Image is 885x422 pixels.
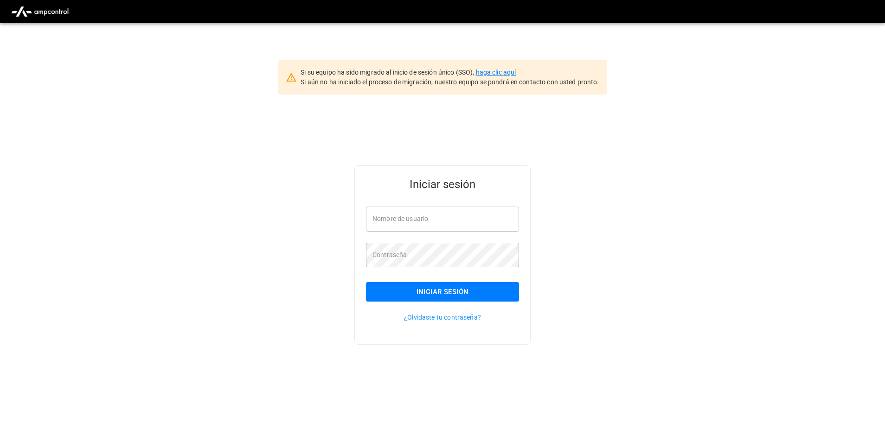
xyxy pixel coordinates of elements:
p: ¿Olvidaste tu contraseña? [366,313,519,322]
span: Si su equipo ha sido migrado al inicio de sesión único (SSO), [301,69,475,76]
a: haga clic aquí [476,69,516,76]
img: ampcontrol.io logo [7,3,72,20]
button: Iniciar sesión [366,282,519,302]
span: Si aún no ha iniciado el proceso de migración, nuestro equipo se pondrá en contacto con usted pro... [301,78,599,86]
h5: Iniciar sesión [366,177,519,192]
